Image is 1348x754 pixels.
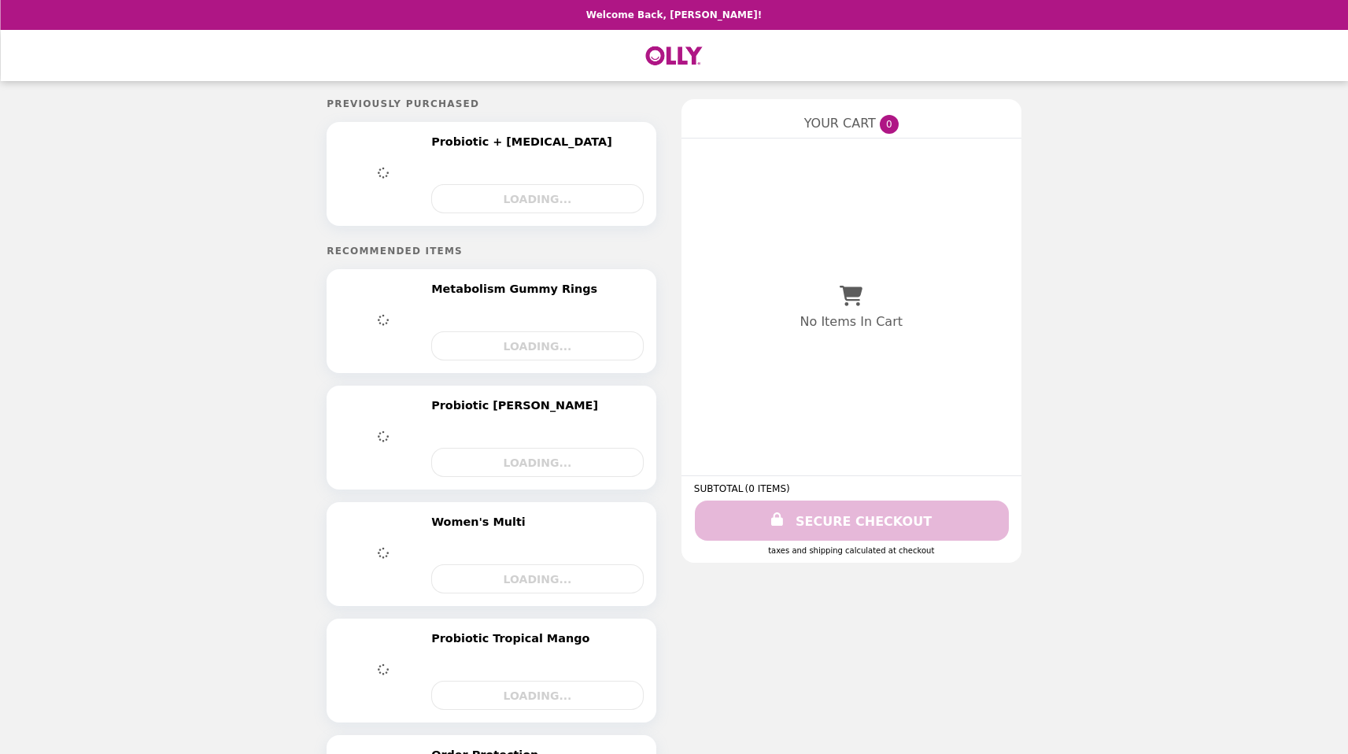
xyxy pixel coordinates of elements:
[327,98,656,109] h5: Previously Purchased
[431,135,619,149] h2: Probiotic + [MEDICAL_DATA]
[694,546,1009,555] div: Taxes and Shipping calculated at checkout
[586,9,762,20] p: Welcome Back, [PERSON_NAME]!
[880,115,899,134] span: 0
[744,483,789,494] span: ( 0 ITEMS )
[431,398,604,412] h2: Probiotic [PERSON_NAME]
[800,314,903,329] p: No Items In Cart
[431,282,604,296] h2: Metabolism Gummy Rings
[431,631,596,645] h2: Probiotic Tropical Mango
[645,39,703,72] img: Brand Logo
[327,246,656,257] h5: Recommended Items
[694,483,745,494] span: SUBTOTAL
[431,515,532,529] h2: Women's Multi
[804,116,876,131] span: YOUR CART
